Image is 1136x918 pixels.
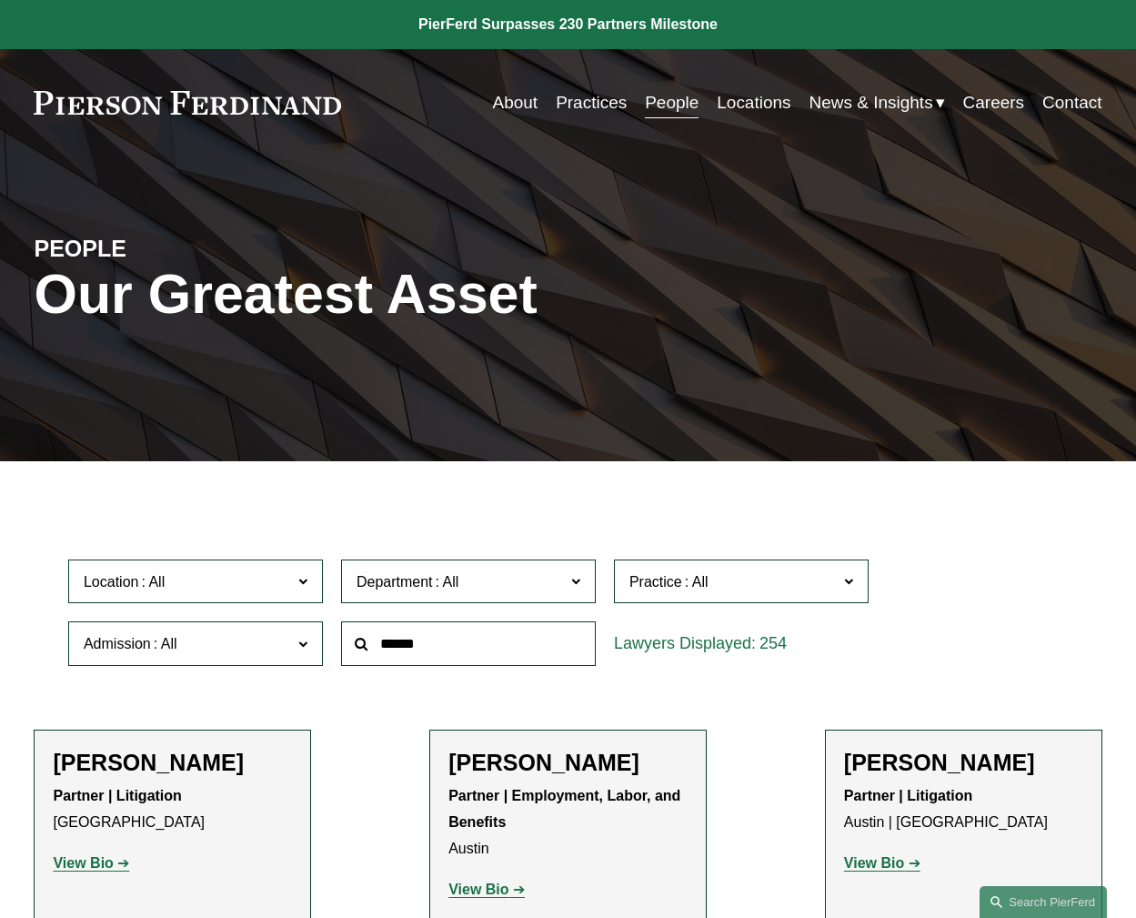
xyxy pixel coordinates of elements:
[84,574,139,590] span: Location
[448,882,525,897] a: View Bio
[448,788,685,830] strong: Partner | Employment, Labor, and Benefits
[53,788,181,803] strong: Partner | Litigation
[84,636,151,651] span: Admission
[1042,86,1101,120] a: Contact
[844,788,972,803] strong: Partner | Litigation
[980,886,1107,918] a: Search this site
[717,86,790,120] a: Locations
[53,783,292,836] p: [GEOGRAPHIC_DATA]
[53,855,113,871] strong: View Bio
[53,855,129,871] a: View Bio
[556,86,627,120] a: Practices
[448,749,688,776] h2: [PERSON_NAME]
[53,749,292,776] h2: [PERSON_NAME]
[844,783,1083,836] p: Austin | [GEOGRAPHIC_DATA]
[645,86,699,120] a: People
[493,86,538,120] a: About
[34,235,301,264] h4: PEOPLE
[844,855,904,871] strong: View Bio
[844,855,920,871] a: View Bio
[809,86,945,120] a: folder dropdown
[34,263,746,327] h1: Our Greatest Asset
[448,783,688,862] p: Austin
[759,634,787,652] span: 254
[448,882,508,897] strong: View Bio
[809,87,933,118] span: News & Insights
[629,574,682,590] span: Practice
[963,86,1025,120] a: Careers
[844,749,1083,776] h2: [PERSON_NAME]
[357,574,433,590] span: Department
